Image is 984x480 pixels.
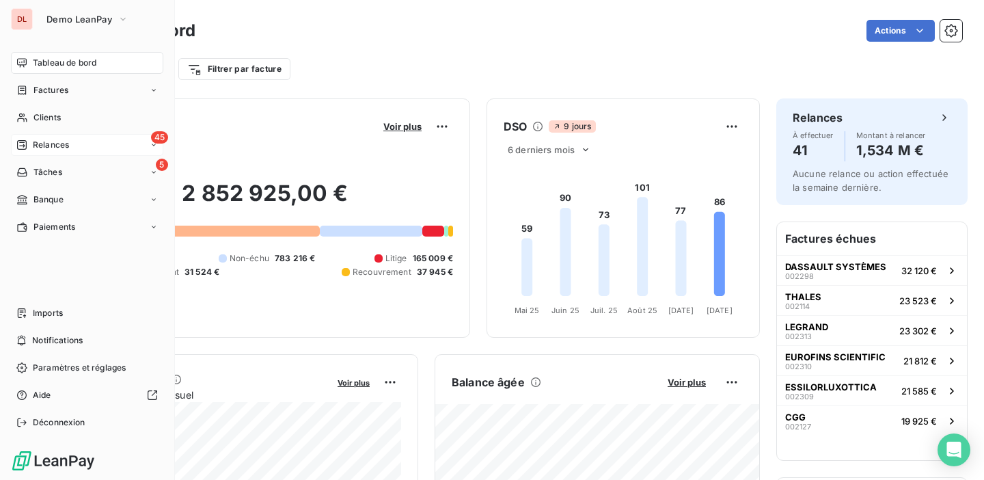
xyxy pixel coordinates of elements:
button: Voir plus [664,376,710,388]
button: CGG00212719 925 € [777,405,967,436]
span: 002310 [785,362,812,371]
button: DASSAULT SYSTÈMES00229832 120 € [777,255,967,285]
span: 002309 [785,392,814,401]
span: Paramètres et réglages [33,362,126,374]
span: 002298 [785,272,814,280]
button: Actions [866,20,935,42]
span: Factures [33,84,68,96]
span: Clients [33,111,61,124]
h6: DSO [504,118,527,135]
span: 002114 [785,302,810,310]
span: Aide [33,389,51,401]
span: 23 302 € [899,325,937,336]
span: Demo LeanPay [46,14,112,25]
span: EUROFINS SCIENTIFIC [785,351,886,362]
span: 165 009 € [413,252,453,265]
span: 9 jours [549,120,595,133]
tspan: [DATE] [707,306,733,315]
span: Tableau de bord [33,57,96,69]
div: Open Intercom Messenger [938,434,970,466]
button: LEGRAND00231323 302 € [777,315,967,345]
button: EUROFINS SCIENTIFIC00231021 812 € [777,345,967,375]
img: Logo LeanPay [11,450,96,472]
span: 5 [156,159,168,171]
span: Imports [33,307,63,319]
span: Litige [385,252,407,265]
span: Chiffre d'affaires mensuel [77,388,328,402]
span: Voir plus [668,377,706,388]
h4: 1,534 M € [856,139,926,161]
span: Montant à relancer [856,131,926,139]
span: CGG [785,412,806,423]
button: THALES00211423 523 € [777,285,967,315]
span: Banque [33,194,64,206]
span: Notifications [32,334,83,347]
span: 21 585 € [901,386,937,397]
span: 45 [151,131,168,144]
span: ESSILORLUXOTTICA [785,382,877,392]
button: Voir plus [379,120,426,133]
h2: 2 852 925,00 € [77,180,453,221]
tspan: [DATE] [668,306,694,315]
button: Voir plus [333,376,374,388]
span: Paiements [33,221,75,233]
span: 6 derniers mois [508,144,575,155]
h6: Relances [793,109,843,126]
span: 002127 [785,423,811,431]
span: LEGRAND [785,321,828,332]
tspan: Juil. 25 [590,306,618,315]
button: Filtrer par facture [178,58,290,80]
span: 21 812 € [903,356,937,366]
span: Relances [33,139,69,151]
button: ESSILORLUXOTTICA00230921 585 € [777,375,967,405]
span: Tâches [33,166,62,178]
span: Non-échu [230,252,269,265]
span: Déconnexion [33,416,85,429]
div: DL [11,8,33,30]
tspan: Mai 25 [515,306,540,315]
span: 002313 [785,332,812,341]
span: Aucune relance ou action effectuée la semaine dernière. [793,168,948,193]
span: THALES [785,291,821,302]
span: DASSAULT SYSTÈMES [785,261,886,272]
span: 31 524 € [184,266,219,278]
a: Aide [11,384,163,406]
h6: Balance âgée [452,374,525,390]
span: 19 925 € [901,416,937,427]
h4: 41 [793,139,834,161]
span: À effectuer [793,131,834,139]
span: 23 523 € [899,295,937,306]
h6: Factures échues [777,222,967,255]
span: Voir plus [383,121,422,132]
tspan: Août 25 [627,306,657,315]
span: 783 216 € [275,252,315,265]
tspan: Juin 25 [551,306,579,315]
span: 32 120 € [901,265,937,276]
span: Recouvrement [353,266,411,278]
span: 37 945 € [417,266,453,278]
span: Voir plus [338,378,370,388]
